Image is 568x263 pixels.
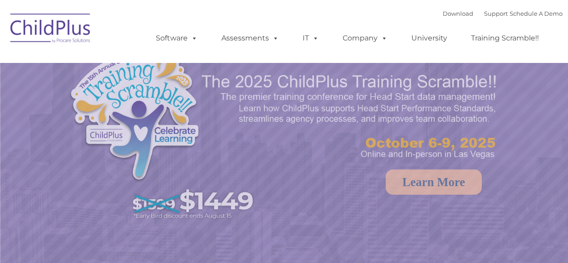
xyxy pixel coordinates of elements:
[484,10,508,17] a: Support
[147,29,207,47] a: Software
[402,29,456,47] a: University
[443,10,563,17] font: |
[294,29,328,47] a: IT
[386,169,482,195] a: Learn More
[510,10,563,17] a: Schedule A Demo
[443,10,473,17] a: Download
[6,7,96,52] img: ChildPlus by Procare Solutions
[334,29,396,47] a: Company
[462,29,548,47] a: Training Scramble!!
[212,29,288,47] a: Assessments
